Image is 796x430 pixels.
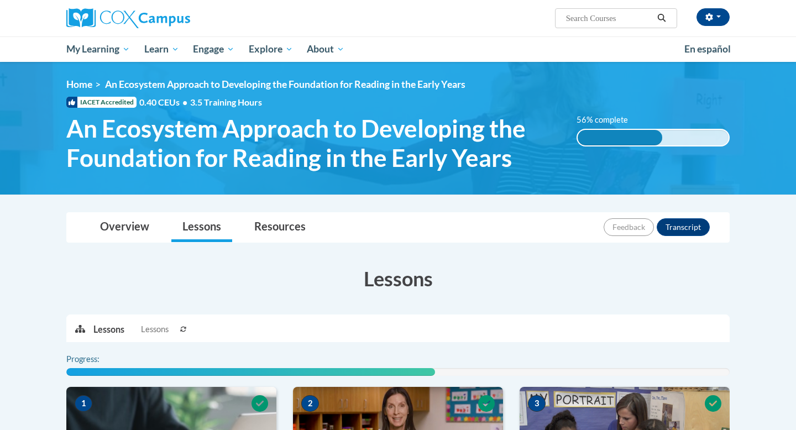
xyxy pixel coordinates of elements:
[59,36,137,62] a: My Learning
[565,12,653,25] input: Search Courses
[300,36,352,62] a: About
[249,43,293,56] span: Explore
[105,78,465,90] span: An Ecosystem Approach to Developing the Foundation for Reading in the Early Years
[307,43,344,56] span: About
[243,213,317,242] a: Resources
[144,43,179,56] span: Learn
[577,114,640,126] label: 56% complete
[578,130,662,145] div: 56% complete
[186,36,242,62] a: Engage
[193,43,234,56] span: Engage
[66,8,190,28] img: Cox Campus
[171,213,232,242] a: Lessons
[93,323,124,335] p: Lessons
[66,97,137,108] span: IACET Accredited
[75,395,92,412] span: 1
[242,36,300,62] a: Explore
[182,97,187,107] span: •
[50,36,746,62] div: Main menu
[684,43,731,55] span: En español
[653,12,670,25] button: Search
[301,395,319,412] span: 2
[677,38,738,61] a: En español
[66,114,560,172] span: An Ecosystem Approach to Developing the Foundation for Reading in the Early Years
[190,97,262,107] span: 3.5 Training Hours
[139,96,190,108] span: 0.40 CEUs
[66,8,276,28] a: Cox Campus
[66,353,130,365] label: Progress:
[696,8,730,26] button: Account Settings
[141,323,169,335] span: Lessons
[657,218,710,236] button: Transcript
[66,78,92,90] a: Home
[89,213,160,242] a: Overview
[66,265,730,292] h3: Lessons
[66,43,130,56] span: My Learning
[528,395,546,412] span: 3
[137,36,186,62] a: Learn
[604,218,654,236] button: Feedback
